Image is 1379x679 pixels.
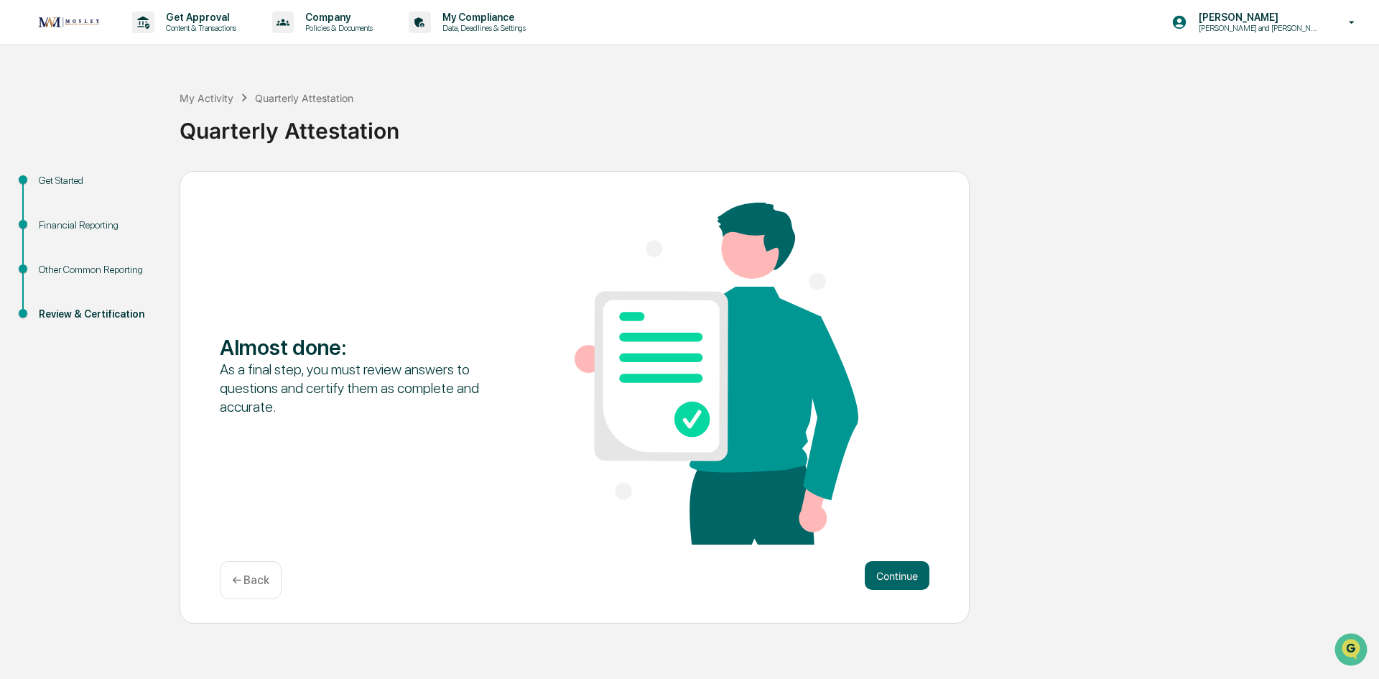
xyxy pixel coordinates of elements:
span: Preclearance [29,181,93,195]
a: 🗄️Attestations [98,175,184,201]
a: 🔎Data Lookup [9,203,96,228]
div: My Activity [180,92,233,104]
div: Almost done : [220,334,503,360]
img: 1746055101610-c473b297-6a78-478c-a979-82029cc54cd1 [14,110,40,136]
div: Start new chat [49,110,236,124]
p: Get Approval [154,11,243,23]
div: We're available if you need us! [49,124,182,136]
div: 🖐️ [14,183,26,194]
img: logo [34,13,103,32]
p: Data, Deadlines & Settings [431,23,533,33]
button: Start new chat [244,114,261,131]
div: Quarterly Attestation [255,92,353,104]
iframe: Open customer support [1333,632,1372,670]
p: How can we help? [14,30,261,53]
div: Review & Certification [39,307,157,322]
p: Company [294,11,380,23]
div: Quarterly Attestation [180,106,1372,144]
span: Data Lookup [29,208,90,223]
div: Get Started [39,173,157,188]
a: Powered byPylon [101,243,174,254]
div: 🔎 [14,210,26,221]
p: My Compliance [431,11,533,23]
div: Financial Reporting [39,218,157,233]
span: Attestations [119,181,178,195]
p: Policies & Documents [294,23,380,33]
p: [PERSON_NAME] [1187,11,1328,23]
p: Content & Transactions [154,23,243,33]
img: Almost done [575,203,858,545]
div: As a final step, you must review answers to questions and certify them as complete and accurate. [220,360,503,416]
div: 🗄️ [104,183,116,194]
span: Pylon [143,244,174,254]
button: Continue [865,561,929,590]
a: 🖐️Preclearance [9,175,98,201]
div: Other Common Reporting [39,262,157,277]
p: ← Back [232,573,269,587]
p: [PERSON_NAME] and [PERSON_NAME] Onboarding [1187,23,1328,33]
